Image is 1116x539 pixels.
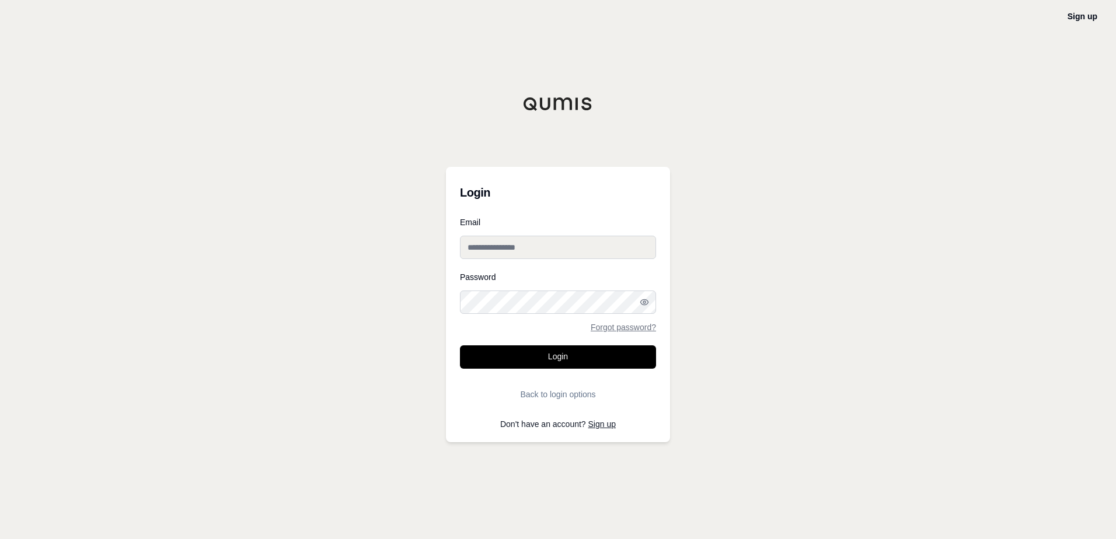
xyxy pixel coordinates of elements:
[460,218,656,226] label: Email
[588,419,616,429] a: Sign up
[460,345,656,369] button: Login
[460,273,656,281] label: Password
[460,383,656,406] button: Back to login options
[460,420,656,428] p: Don't have an account?
[460,181,656,204] h3: Login
[1068,12,1097,21] a: Sign up
[591,323,656,331] a: Forgot password?
[523,97,593,111] img: Qumis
